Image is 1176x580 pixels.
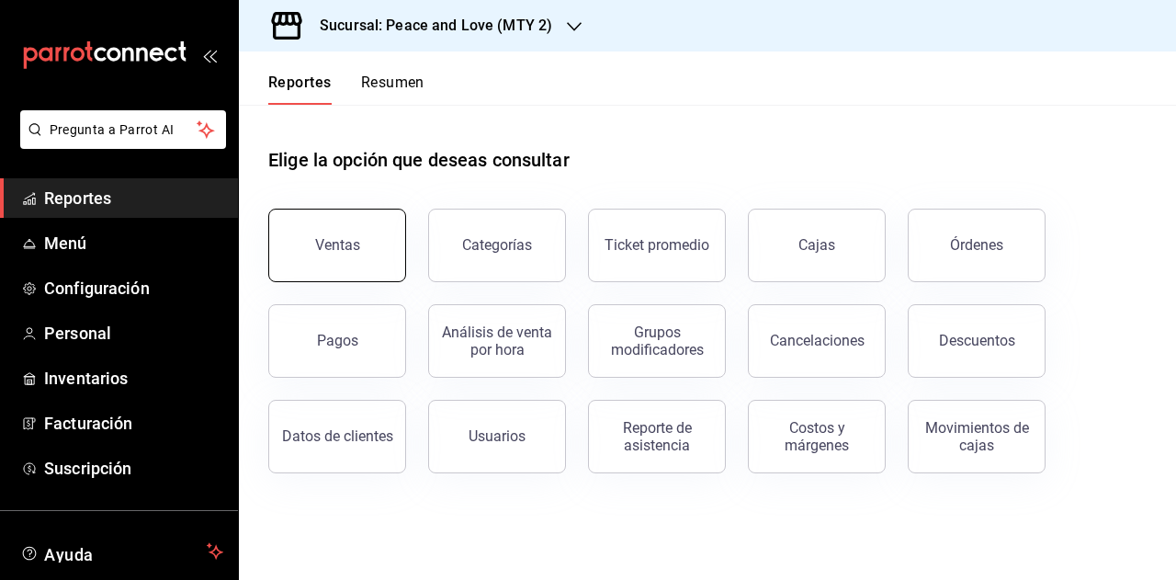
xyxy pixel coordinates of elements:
a: Cajas [748,209,886,282]
div: Grupos modificadores [600,324,714,358]
button: Reportes [268,74,332,105]
button: Datos de clientes [268,400,406,473]
button: Análisis de venta por hora [428,304,566,378]
span: Facturación [44,411,223,436]
button: Costos y márgenes [748,400,886,473]
button: Ventas [268,209,406,282]
button: Resumen [361,74,424,105]
button: Órdenes [908,209,1046,282]
span: Inventarios [44,366,223,391]
div: Órdenes [950,236,1003,254]
button: Movimientos de cajas [908,400,1046,473]
button: Descuentos [908,304,1046,378]
button: Pregunta a Parrot AI [20,110,226,149]
div: Descuentos [939,332,1015,349]
span: Configuración [44,276,223,301]
div: Ticket promedio [605,236,709,254]
span: Reportes [44,186,223,210]
span: Suscripción [44,456,223,481]
span: Personal [44,321,223,346]
div: Análisis de venta por hora [440,324,554,358]
button: Reporte de asistencia [588,400,726,473]
div: Costos y márgenes [760,419,874,454]
h3: Sucursal: Peace and Love (MTY 2) [305,15,552,37]
div: Cajas [798,234,836,256]
h1: Elige la opción que deseas consultar [268,146,570,174]
span: Ayuda [44,540,199,563]
span: Pregunta a Parrot AI [50,120,198,140]
a: Pregunta a Parrot AI [13,133,226,153]
button: open_drawer_menu [202,48,217,63]
div: Movimientos de cajas [920,419,1034,454]
button: Categorías [428,209,566,282]
div: navigation tabs [268,74,424,105]
div: Categorías [462,236,532,254]
div: Cancelaciones [770,332,865,349]
button: Usuarios [428,400,566,473]
div: Ventas [315,236,360,254]
span: Menú [44,231,223,256]
div: Pagos [317,332,358,349]
button: Grupos modificadores [588,304,726,378]
div: Datos de clientes [282,427,393,445]
div: Reporte de asistencia [600,419,714,454]
button: Ticket promedio [588,209,726,282]
button: Cancelaciones [748,304,886,378]
div: Usuarios [469,427,526,445]
button: Pagos [268,304,406,378]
